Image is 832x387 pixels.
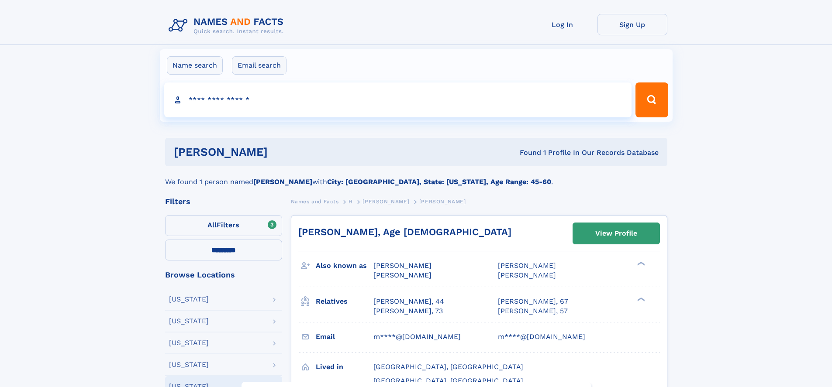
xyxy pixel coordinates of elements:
[253,178,312,186] b: [PERSON_NAME]
[169,296,209,303] div: [US_STATE]
[232,56,287,75] label: Email search
[498,271,556,279] span: [PERSON_NAME]
[169,318,209,325] div: [US_STATE]
[528,14,597,35] a: Log In
[635,261,646,267] div: ❯
[373,271,432,279] span: [PERSON_NAME]
[373,306,443,316] a: [PERSON_NAME], 73
[373,377,523,385] span: [GEOGRAPHIC_DATA], [GEOGRAPHIC_DATA]
[327,178,551,186] b: City: [GEOGRAPHIC_DATA], State: [US_STATE], Age Range: 45-60
[419,199,466,205] span: [PERSON_NAME]
[165,198,282,205] div: Filters
[573,223,659,244] a: View Profile
[207,221,217,229] span: All
[316,360,373,374] h3: Lived in
[349,196,353,207] a: H
[298,226,511,237] a: [PERSON_NAME], Age [DEMOGRAPHIC_DATA]
[373,363,523,371] span: [GEOGRAPHIC_DATA], [GEOGRAPHIC_DATA]
[498,297,568,306] a: [PERSON_NAME], 67
[316,329,373,344] h3: Email
[169,339,209,346] div: [US_STATE]
[349,199,353,205] span: H
[167,56,223,75] label: Name search
[498,261,556,270] span: [PERSON_NAME]
[169,361,209,368] div: [US_STATE]
[635,82,668,117] button: Search Button
[635,296,646,302] div: ❯
[373,297,444,306] a: [PERSON_NAME], 44
[362,196,409,207] a: [PERSON_NAME]
[165,14,291,38] img: Logo Names and Facts
[394,148,659,158] div: Found 1 Profile In Our Records Database
[498,306,568,316] a: [PERSON_NAME], 57
[373,261,432,270] span: [PERSON_NAME]
[174,147,394,158] h1: [PERSON_NAME]
[165,215,282,236] label: Filters
[595,223,637,243] div: View Profile
[362,199,409,205] span: [PERSON_NAME]
[291,196,339,207] a: Names and Facts
[165,166,667,187] div: We found 1 person named with .
[597,14,667,35] a: Sign Up
[164,82,632,117] input: search input
[316,258,373,273] h3: Also known as
[316,294,373,309] h3: Relatives
[165,271,282,279] div: Browse Locations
